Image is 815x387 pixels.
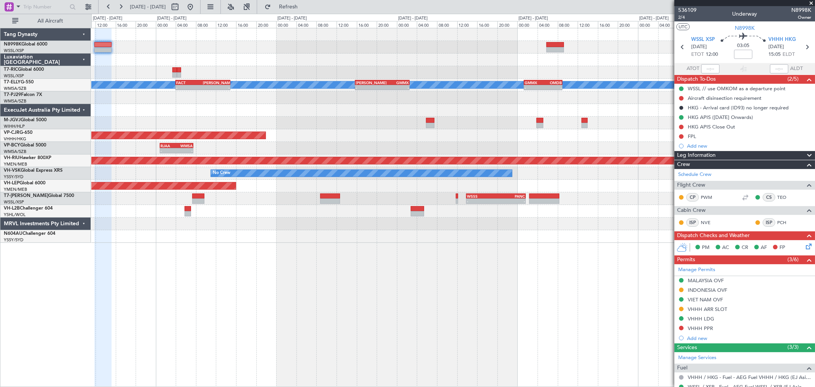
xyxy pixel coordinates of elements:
[678,6,697,14] span: 536109
[4,181,19,185] span: VH-LEP
[20,18,81,24] span: All Aircraft
[4,98,26,104] a: WMSA/SZB
[735,24,755,32] span: N8998K
[787,75,799,83] span: (2/5)
[157,15,186,22] div: [DATE] - [DATE]
[688,306,727,312] div: VHHH ARR SLOT
[676,23,690,30] button: UTC
[791,6,811,14] span: N8998K
[517,21,538,28] div: 00:00
[686,218,699,227] div: ISP
[677,364,687,372] span: Fuel
[4,73,24,79] a: WSSL/XSP
[4,206,53,211] a: VH-L2BChallenger 604
[4,181,45,185] a: VH-LEPGlobal 6000
[4,124,25,129] a: WIHH/HLP
[688,277,724,284] div: MALAYSIA OVF
[4,86,26,91] a: WMSA/SZB
[732,10,757,18] div: Underway
[497,21,518,28] div: 20:00
[382,85,409,90] div: -
[598,21,618,28] div: 16:00
[196,21,216,28] div: 08:00
[686,193,699,202] div: CP
[203,85,230,90] div: -
[4,42,47,47] a: N8998KGlobal 6000
[477,21,497,28] div: 16:00
[677,255,695,264] span: Permits
[8,15,83,27] button: All Aircraft
[678,14,697,21] span: 2/4
[706,51,718,59] span: 12:00
[496,199,525,203] div: -
[377,21,397,28] div: 20:00
[687,335,811,341] div: Add new
[678,354,716,362] a: Manage Services
[678,171,711,179] a: Schedule Crew
[261,1,307,13] button: Refresh
[96,21,116,28] div: 12:00
[688,296,723,303] div: VIET NAM OVF
[702,244,710,252] span: PM
[677,75,716,84] span: Dispatch To-Dos
[236,21,256,28] div: 16:00
[677,206,706,215] span: Cabin Crew
[203,80,230,85] div: [PERSON_NAME]
[688,124,735,130] div: HKG APIS Close Out
[688,325,713,332] div: VHHH PPR
[768,36,796,44] span: VHHH HKG
[4,67,18,72] span: T7-RIC
[357,21,377,28] div: 16:00
[4,130,32,135] a: VP-CJRG-650
[543,85,562,90] div: -
[177,148,193,153] div: -
[691,51,704,59] span: ETOT
[687,65,699,73] span: ATOT
[4,212,26,218] a: YSHL/WOL
[677,160,690,169] span: Crew
[791,14,811,21] span: Owner
[4,193,48,198] span: T7-[PERSON_NAME]
[779,244,785,252] span: FP
[543,80,562,85] div: OMDB
[4,143,46,148] a: VP-BCYGlobal 5000
[722,244,729,252] span: AC
[763,193,775,202] div: CS
[688,85,786,92] div: WSSL // use OMKOM as a departure point
[578,21,598,28] div: 12:00
[4,118,47,122] a: M-JGVJGlobal 5000
[688,374,811,380] a: VHHH / HKG - Fuel - AEG Fuel VHHH / HKG (EJ Asia Only)
[116,21,136,28] div: 16:00
[4,187,27,192] a: YMEN/MEB
[176,21,196,28] div: 04:00
[658,21,679,28] div: 04:00
[23,1,67,13] input: Trip Number
[176,85,203,90] div: -
[4,118,21,122] span: M-JGVJ
[677,181,705,190] span: Flight Crew
[4,149,26,154] a: WMSA/SZB
[4,156,19,160] span: VH-RIU
[256,21,277,28] div: 20:00
[761,244,767,252] span: AF
[677,231,750,240] span: Dispatch Checks and Weather
[4,237,23,243] a: YSSY/SYD
[160,143,177,148] div: RJAA
[688,104,789,111] div: HKG - Arrival card (ID93) no longer required
[216,21,236,28] div: 12:00
[677,343,697,352] span: Services
[397,21,417,28] div: 00:00
[496,194,525,198] div: PANC
[737,42,749,50] span: 03:05
[130,3,166,10] span: [DATE] - [DATE]
[4,174,23,180] a: YSSY/SYD
[4,67,44,72] a: T7-RICGlobal 6000
[4,136,26,142] a: VHHH/HKG
[677,151,716,160] span: Leg Information
[790,65,803,73] span: ALDT
[272,4,305,10] span: Refresh
[176,80,203,85] div: FACT
[787,343,799,351] span: (3/3)
[4,48,24,54] a: WSSL/XSP
[701,64,719,73] input: --:--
